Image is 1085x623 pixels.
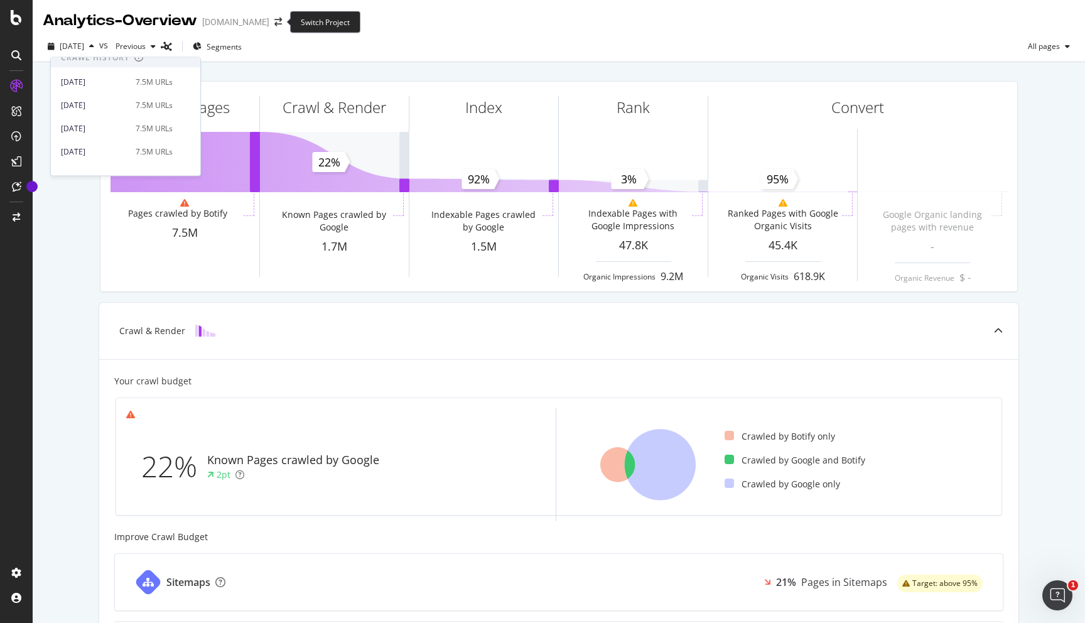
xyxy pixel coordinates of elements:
div: 9.2M [661,269,683,284]
span: Previous [111,41,146,51]
div: [DATE] [61,99,128,111]
div: Sitemaps [166,575,210,590]
div: [DATE] [61,122,128,134]
iframe: Intercom live chat [1042,580,1072,610]
div: arrow-right-arrow-left [274,18,282,26]
div: Pages crawled by Botify [128,207,227,220]
button: Previous [111,36,161,57]
div: Your crawl budget [114,375,192,387]
button: All pages [1023,36,1075,57]
div: warning label [897,575,983,592]
button: [DATE] [43,36,99,57]
div: [DOMAIN_NAME] [202,16,269,28]
div: Tooltip anchor [26,181,38,192]
div: 7.5M [111,225,259,241]
div: 47.8K [559,237,708,254]
div: Crawl & Render [283,97,386,118]
img: block-icon [195,325,215,337]
div: [DATE] [61,146,128,157]
div: Index [465,97,502,118]
div: 7.5M URLs [136,169,173,180]
div: Rank [617,97,650,118]
div: Indexable Pages with Google Impressions [576,207,689,232]
div: 7.5M URLs [136,146,173,157]
div: Organic Impressions [583,271,656,282]
div: 21% [776,575,796,590]
div: Indexable Pages crawled by Google [427,209,539,234]
span: vs [99,39,111,51]
div: Crawled by Google only [725,478,840,490]
div: 22% [141,446,207,487]
div: [DATE] [61,76,128,87]
div: Crawl History [61,52,129,63]
span: 1 [1068,580,1078,590]
button: Segments [188,36,247,57]
span: All pages [1023,41,1060,51]
div: Pages in Sitemaps [801,575,887,590]
div: 7.5M URLs [136,122,173,134]
a: Sitemaps21%Pages in Sitemapswarning label [114,553,1003,611]
div: Crawl & Render [119,325,185,337]
div: Known Pages crawled by Google [207,452,379,469]
div: 7.5M URLs [136,99,173,111]
div: Crawled by Google and Botify [725,454,865,467]
span: 2025 Sep. 11th [60,41,84,51]
span: Segments [207,41,242,52]
div: Improve Crawl Budget [114,531,1003,543]
div: 2pt [217,469,230,481]
div: Switch Project [290,11,360,33]
div: 1.7M [260,239,409,255]
div: [DATE] [61,169,128,180]
span: Target: above 95% [912,580,978,587]
div: 1.5M [409,239,558,255]
div: Crawled by Botify only [725,430,835,443]
div: Analytics - Overview [43,10,197,31]
div: Known Pages crawled by Google [278,209,390,234]
div: 7.5M URLs [136,76,173,87]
